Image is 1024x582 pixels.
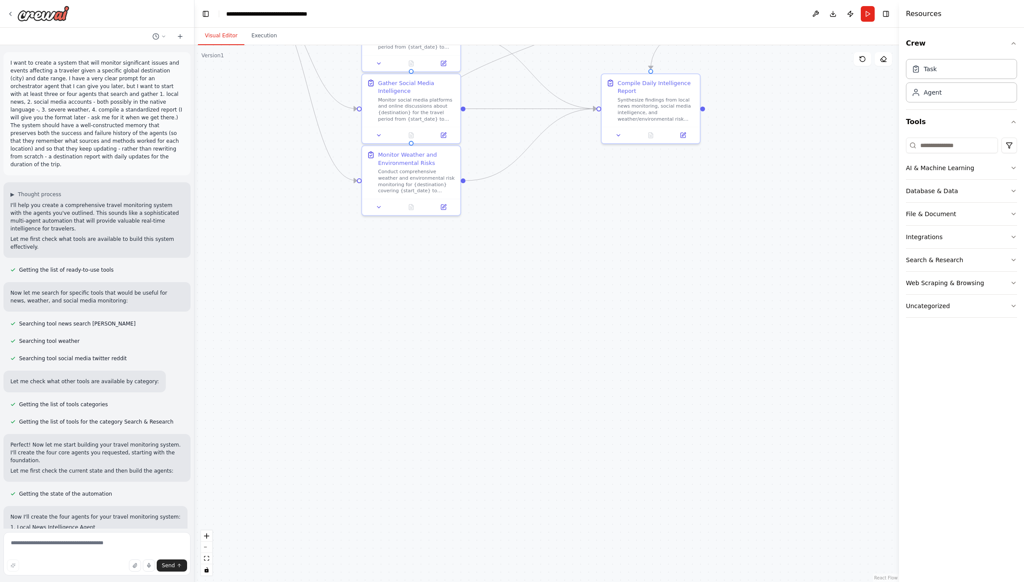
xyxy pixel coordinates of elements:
button: Database & Data [906,180,1017,202]
button: Execution [244,27,284,45]
button: No output available [394,59,428,68]
button: Improve this prompt [7,559,19,572]
div: Database & Data [906,187,958,195]
div: Compile Daily Intelligence ReportSynthesize findings from local news monitoring, social media int... [601,73,701,144]
span: Searching tool weather [19,338,79,345]
button: Click to speak your automation idea [143,559,155,572]
button: Web Scraping & Browsing [906,272,1017,294]
span: Searching tool social media twitter reddit [19,355,127,362]
button: AI & Machine Learning [906,157,1017,179]
button: toggle interactivity [201,564,212,575]
button: Switch to previous chat [149,31,170,42]
button: No output available [394,202,428,212]
div: Search & Research [906,256,963,264]
span: Searching tool news search [PERSON_NAME] [19,320,135,327]
div: Web Scraping & Browsing [906,279,984,287]
div: Uncategorized [906,302,950,310]
div: Conduct comprehensive local news monitoring for {destination} covering the period from {start_dat... [361,2,461,72]
div: File & Document [906,210,956,218]
h2: 1. Local News Intelligence Agent [10,523,181,531]
span: Getting the list of tools for the category Search & Research [19,418,174,425]
button: Open in side panel [430,59,457,68]
button: fit view [201,553,212,564]
div: Monitor Weather and Environmental RisksConduct comprehensive weather and environmental risk monit... [361,145,461,216]
button: No output available [634,131,668,140]
p: Let me first check what tools are available to build this system effectively. [10,235,184,251]
img: Logo [17,6,69,21]
button: File & Document [906,203,1017,225]
g: Edge from dd6c170a-2a1b-43be-ae70-60f43e899f6a to 9ffc16bc-9c19-4dc5-ac8b-e7031bd6108b [465,105,596,184]
button: No output available [394,131,428,140]
button: Open in side panel [430,202,457,212]
div: Agent [924,88,942,97]
button: Start a new chat [173,31,187,42]
div: React Flow controls [201,530,212,575]
button: Open in side panel [430,131,457,140]
span: Getting the list of ready-to-use tools [19,266,114,273]
button: Visual Editor [198,27,244,45]
p: Now I'll create the four agents for your travel monitoring system: [10,513,181,521]
div: Version 1 [201,52,224,59]
button: Upload files [129,559,141,572]
a: React Flow attribution [874,575,898,580]
div: Integrations [906,233,942,241]
g: Edge from 5d79a907-73ef-4dfd-8f9b-d4d743f834fb to 9ffc16bc-9c19-4dc5-ac8b-e7031bd6108b [465,33,596,113]
p: Let me check what other tools are available by category: [10,378,159,385]
div: Tools [906,134,1017,325]
div: Gather Social Media Intelligence [378,79,455,95]
button: Hide right sidebar [880,8,892,20]
div: Crew [906,56,1017,109]
p: I'll help you create a comprehensive travel monitoring system with the agents you've outlined. Th... [10,201,184,233]
div: Monitor social media platforms and online discussions about {destination} for the travel period f... [378,96,455,122]
button: Crew [906,31,1017,56]
span: ▶ [10,191,14,198]
div: Conduct comprehensive local news monitoring for {destination} covering the period from {start_dat... [378,25,455,50]
g: Edge from cd6ce63c-a488-4eb1-b4d5-a05f0e265c9e to 9ffc16bc-9c19-4dc5-ac8b-e7031bd6108b [465,105,596,112]
button: Uncategorized [906,295,1017,317]
button: Integrations [906,226,1017,248]
p: Now let me search for specific tools that would be useful for news, weather, and social media mon... [10,289,184,305]
span: Send [162,562,175,569]
button: zoom in [201,530,212,542]
nav: breadcrumb [226,10,307,18]
button: Open in side panel [669,131,697,140]
div: Monitor Weather and Environmental Risks [378,151,455,167]
p: Perfect! Now let me start building your travel monitoring system. I'll create the four core agent... [10,441,184,464]
button: Tools [906,110,1017,134]
span: Thought process [18,191,61,198]
button: zoom out [201,542,212,553]
div: Synthesize findings from local news monitoring, social media intelligence, and weather/environmen... [618,96,695,122]
div: AI & Machine Learning [906,164,974,172]
button: Send [157,559,187,572]
button: ▶Thought process [10,191,61,198]
p: Let me first check the current state and then build the agents: [10,467,184,475]
span: Getting the state of the automation [19,490,112,497]
span: Getting the list of tools categories [19,401,108,408]
div: Gather Social Media IntelligenceMonitor social media platforms and online discussions about {dest... [361,73,461,144]
div: Conduct comprehensive weather and environmental risk monitoring for {destination} covering {start... [378,168,455,194]
div: Compile Daily Intelligence Report [618,79,695,95]
button: Search & Research [906,249,1017,271]
button: Hide left sidebar [200,8,212,20]
h4: Resources [906,9,942,19]
div: Task [924,65,937,73]
p: I want to create a system that will monitor significant issues and events affecting a traveler gi... [10,59,184,168]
